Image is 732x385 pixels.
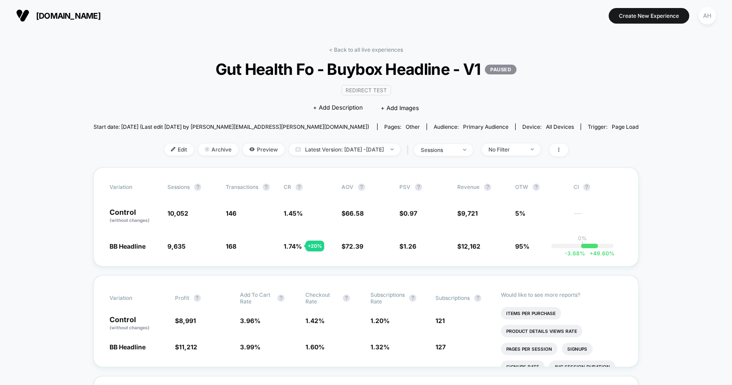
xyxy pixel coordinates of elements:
[403,209,417,217] span: 0.97
[549,360,615,373] li: Avg Session Duration
[515,209,525,217] span: 5%
[533,184,540,191] button: ?
[381,104,419,111] span: + Add Images
[36,11,101,20] span: [DOMAIN_NAME]
[110,242,146,250] span: BB Headline
[226,209,236,217] span: 146
[13,8,103,23] button: [DOMAIN_NAME]
[463,149,466,151] img: end
[435,295,470,301] span: Subscriptions
[590,250,593,257] span: +
[121,60,611,78] span: Gut Health Fo - Buybox Headline - V1
[515,184,564,191] span: OTW
[485,65,516,74] p: PAUSED
[405,143,414,156] span: |
[346,209,364,217] span: 66.58
[329,46,403,53] a: < Back to all live experiences
[531,148,534,150] img: end
[175,295,189,301] span: Profit
[205,147,209,152] img: end
[612,123,638,130] span: Page Load
[305,317,325,324] span: 1.42 %
[434,123,508,130] div: Audience:
[94,123,369,130] span: Start date: [DATE] (Last edit [DATE] by [PERSON_NAME][EMAIL_ADDRESS][PERSON_NAME][DOMAIN_NAME])
[296,147,301,152] img: calendar
[565,250,585,257] span: -3.68 %
[167,184,190,190] span: Sessions
[110,291,159,305] span: Variation
[110,184,159,191] span: Variation
[313,103,363,112] span: + Add Description
[305,291,338,305] span: Checkout Rate
[370,291,405,305] span: Subscriptions Rate
[194,295,201,302] button: ?
[501,360,545,373] li: Signups Rate
[198,143,238,156] span: Archive
[421,147,456,153] div: sessions
[226,242,236,250] span: 168
[573,211,622,224] span: ---
[240,343,260,351] span: 3.99 %
[110,316,166,331] p: Control
[289,143,400,156] span: Latest Version: [DATE] - [DATE]
[284,242,302,250] span: 1.74 %
[167,209,188,217] span: 10,052
[583,184,590,191] button: ?
[16,9,29,22] img: Visually logo
[240,291,273,305] span: Add To Cart Rate
[164,143,194,156] span: Edit
[370,343,390,351] span: 1.32 %
[384,123,420,130] div: Pages:
[284,184,291,190] span: CR
[501,291,622,298] p: Would like to see more reports?
[305,241,324,251] div: + 20 %
[461,209,478,217] span: 9,721
[406,123,420,130] span: other
[474,295,481,302] button: ?
[305,343,325,351] span: 1.60 %
[179,317,196,324] span: 8,991
[370,317,390,324] span: 1.20 %
[435,317,445,324] span: 121
[399,242,416,250] span: $
[175,317,196,324] span: $
[179,343,197,351] span: 11,212
[578,235,587,242] p: 0%
[342,242,363,250] span: $
[461,242,480,250] span: 12,162
[585,250,614,257] span: 49.60 %
[277,295,285,302] button: ?
[390,148,394,150] img: end
[515,123,581,130] span: Device:
[501,343,557,355] li: Pages Per Session
[399,209,417,217] span: $
[175,343,197,351] span: $
[226,184,258,190] span: Transactions
[515,242,529,250] span: 95%
[399,184,411,190] span: PSV
[263,184,270,191] button: ?
[435,343,446,351] span: 127
[284,209,303,217] span: 1.45 %
[582,242,583,248] p: |
[342,85,391,95] span: Redirect Test
[243,143,285,156] span: Preview
[501,307,561,319] li: Items Per Purchase
[501,325,582,337] li: Product Details Views Rate
[240,317,260,324] span: 3.96 %
[463,123,508,130] span: Primary Audience
[696,7,719,25] button: AH
[110,325,150,330] span: (without changes)
[110,343,146,351] span: BB Headline
[346,242,363,250] span: 72.39
[167,242,186,250] span: 9,635
[403,242,416,250] span: 1.26
[342,209,364,217] span: $
[343,295,350,302] button: ?
[171,147,175,152] img: edit
[409,295,416,302] button: ?
[588,123,638,130] div: Trigger:
[110,217,150,223] span: (without changes)
[457,209,478,217] span: $
[573,184,622,191] span: CI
